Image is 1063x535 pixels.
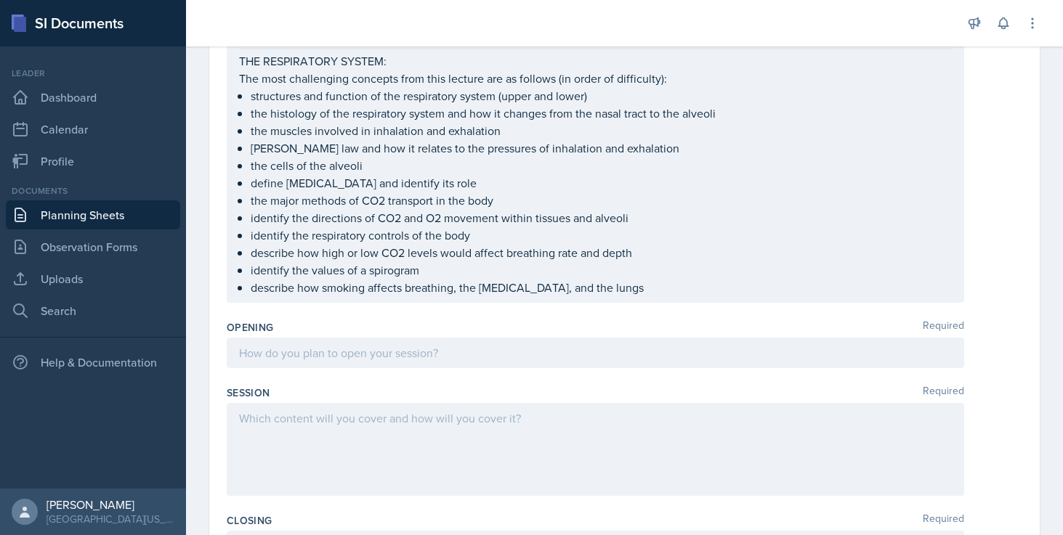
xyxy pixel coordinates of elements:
[6,348,180,377] div: Help & Documentation
[6,147,180,176] a: Profile
[6,83,180,112] a: Dashboard
[6,200,180,229] a: Planning Sheets
[251,244,952,261] p: describe how high or low CO2 levels would affect breathing rate and depth
[251,192,952,209] p: the major methods of CO2 transport in the body
[239,70,952,87] p: The most challenging concepts from this lecture are as follows (in order of difficulty):
[251,279,952,296] p: describe how smoking affects breathing, the [MEDICAL_DATA], and the lungs
[251,87,952,105] p: structures and function of the respiratory system (upper and lower)
[251,139,952,157] p: [PERSON_NAME] law and how it relates to the pressures of inhalation and exhalation
[251,209,952,226] p: identify the directions of CO2 and O2 movement within tissues and alveoli
[227,320,273,335] label: Opening
[6,67,180,80] div: Leader
[251,174,952,192] p: define [MEDICAL_DATA] and identify its role
[47,512,174,526] div: [GEOGRAPHIC_DATA][US_STATE]
[6,232,180,261] a: Observation Forms
[923,513,964,528] span: Required
[6,184,180,197] div: Documents
[251,157,952,174] p: the cells of the alveoli
[923,385,964,400] span: Required
[6,115,180,144] a: Calendar
[923,320,964,335] span: Required
[227,513,272,528] label: Closing
[6,296,180,325] a: Search
[251,226,952,244] p: identify the respiratory controls of the body
[251,261,952,279] p: identify the values of a spirogram
[251,122,952,139] p: the muscles involved in inhalation and exhalation
[227,385,270,400] label: Session
[239,52,952,70] p: THE RESPIRATORY SYSTEM:
[47,497,174,512] div: [PERSON_NAME]
[6,264,180,293] a: Uploads
[251,105,952,122] p: the histology of the respiratory system and how it changes from the nasal tract to the alveoli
